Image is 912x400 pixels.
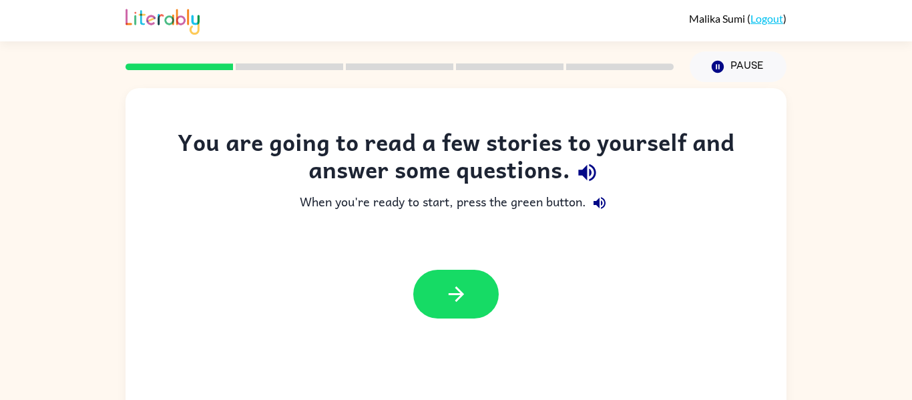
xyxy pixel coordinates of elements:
[690,51,786,82] button: Pause
[689,12,786,25] div: ( )
[152,128,760,190] div: You are going to read a few stories to yourself and answer some questions.
[689,12,747,25] span: Malika Sumi
[750,12,783,25] a: Logout
[126,5,200,35] img: Literably
[152,190,760,216] div: When you're ready to start, press the green button.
